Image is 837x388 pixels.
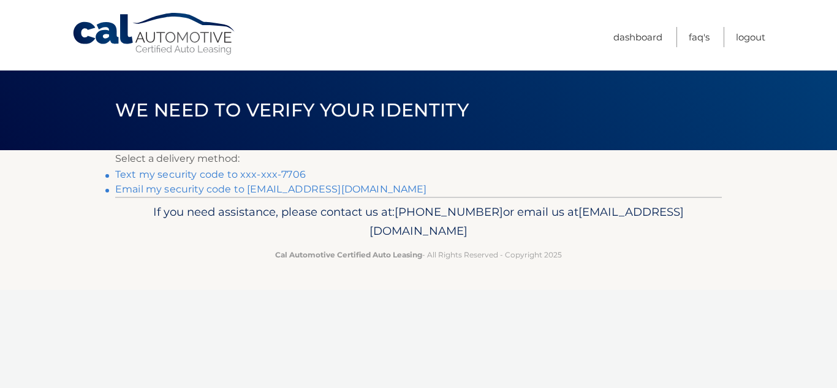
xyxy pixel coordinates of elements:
span: We need to verify your identity [115,99,469,121]
a: FAQ's [689,27,710,47]
a: Text my security code to xxx-xxx-7706 [115,169,306,180]
a: Email my security code to [EMAIL_ADDRESS][DOMAIN_NAME] [115,183,427,195]
a: Cal Automotive [72,12,237,56]
a: Dashboard [613,27,662,47]
a: Logout [736,27,765,47]
p: Select a delivery method: [115,150,722,167]
p: - All Rights Reserved - Copyright 2025 [123,248,714,261]
span: [PHONE_NUMBER] [395,205,503,219]
strong: Cal Automotive Certified Auto Leasing [275,250,422,259]
p: If you need assistance, please contact us at: or email us at [123,202,714,242]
